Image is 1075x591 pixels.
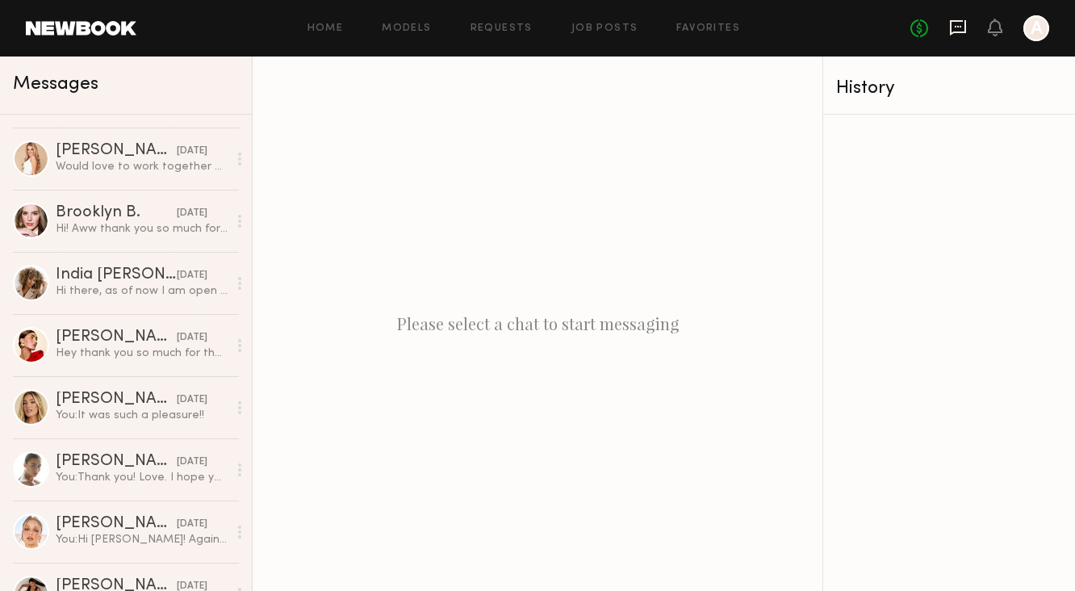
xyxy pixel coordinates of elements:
[56,267,177,283] div: India [PERSON_NAME]
[56,454,177,470] div: [PERSON_NAME]
[471,23,533,34] a: Requests
[177,144,207,159] div: [DATE]
[56,283,228,299] div: Hi there, as of now I am open in the morning anytime from 10 AM to 1 PM. I might have a possible ...
[56,532,228,547] div: You: Hi [PERSON_NAME]! Again-- I’m so sorry for the mix-up! As I'm sure our team mentioned, the d...
[56,329,177,346] div: [PERSON_NAME]
[177,330,207,346] div: [DATE]
[1023,15,1049,41] a: A
[177,392,207,408] div: [DATE]
[177,455,207,470] div: [DATE]
[56,470,228,485] div: You: Thank you! Love. I hope you enjoy!
[56,346,228,361] div: Hey thank you so much for the message but unfortunately I had to catch and emergency flight home ...
[56,221,228,237] div: Hi! Aww thank you so much for having me, you are the best!
[56,516,177,532] div: [PERSON_NAME]
[307,23,344,34] a: Home
[177,206,207,221] div: [DATE]
[56,392,177,408] div: [PERSON_NAME]
[253,57,822,591] div: Please select a chat to start messaging
[177,268,207,283] div: [DATE]
[13,75,98,94] span: Messages
[56,159,228,174] div: Would love to work together again soon!
[56,408,228,423] div: You: It was such a pleasure!!
[836,79,1062,98] div: History
[676,23,740,34] a: Favorites
[382,23,431,34] a: Models
[177,517,207,532] div: [DATE]
[56,143,177,159] div: [PERSON_NAME]
[56,205,177,221] div: Brooklyn B.
[571,23,638,34] a: Job Posts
